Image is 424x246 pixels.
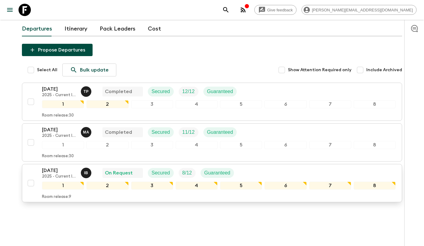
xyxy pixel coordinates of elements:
[105,88,132,95] p: Completed
[42,100,84,108] div: 1
[4,4,16,16] button: menu
[301,5,417,15] div: [PERSON_NAME][EMAIL_ADDRESS][DOMAIN_NAME]
[152,88,170,95] p: Secured
[37,67,57,73] span: Select All
[81,88,93,93] span: Tomislav Petrović
[207,129,233,136] p: Guaranteed
[22,44,93,56] button: Propose Departures
[204,169,231,177] p: Guaranteed
[264,141,306,149] div: 6
[152,129,170,136] p: Secured
[254,5,297,15] a: Give feedback
[264,182,306,190] div: 6
[42,195,71,199] p: Room release: 9
[182,88,195,95] p: 12 / 12
[148,168,174,178] div: Secured
[42,93,76,98] p: 2025 - Current Itinerary
[86,141,128,149] div: 2
[42,182,84,190] div: 1
[176,100,218,108] div: 4
[366,67,402,73] span: Include Archived
[207,88,233,95] p: Guaranteed
[288,67,351,73] span: Show Attention Required only
[81,129,93,134] span: Margareta Andrea Vrkljan
[176,182,218,190] div: 4
[22,22,52,36] a: Departures
[42,141,84,149] div: 1
[179,127,198,137] div: Trip Fill
[264,100,306,108] div: 6
[105,129,132,136] p: Completed
[309,182,351,190] div: 7
[42,126,76,133] p: [DATE]
[148,127,174,137] div: Secured
[182,129,195,136] p: 11 / 12
[22,83,402,121] button: [DATE]2025 - Current ItineraryTomislav PetrovićCompletedSecuredTrip FillGuaranteed12345678Room re...
[182,169,192,177] p: 8 / 12
[148,22,161,36] a: Cost
[176,141,218,149] div: 4
[84,170,88,175] p: I B
[81,170,93,174] span: Ivica Burić
[42,85,76,93] p: [DATE]
[105,169,133,177] p: On Request
[354,141,396,149] div: 8
[42,113,74,118] p: Room release: 30
[42,167,76,174] p: [DATE]
[42,174,76,179] p: 2025 - Current Itinerary
[354,182,396,190] div: 8
[220,4,232,16] button: search adventures
[152,169,170,177] p: Secured
[62,64,116,76] a: Bulk update
[22,164,402,202] button: [DATE]2025 - Current ItineraryIvica BurićOn RequestSecuredTrip FillGuaranteed12345678Room release:9
[220,100,262,108] div: 5
[86,182,128,190] div: 2
[354,100,396,108] div: 8
[179,87,198,96] div: Trip Fill
[131,182,173,190] div: 3
[64,22,87,36] a: Itinerary
[148,87,174,96] div: Secured
[309,8,416,12] span: [PERSON_NAME][EMAIL_ADDRESS][DOMAIN_NAME]
[309,100,351,108] div: 7
[80,66,109,74] p: Bulk update
[309,141,351,149] div: 7
[86,100,128,108] div: 2
[100,22,135,36] a: Pack Leaders
[81,168,93,178] button: IB
[264,8,296,12] span: Give feedback
[131,100,173,108] div: 3
[42,133,76,138] p: 2025 - Current Itinerary
[220,141,262,149] div: 5
[179,168,196,178] div: Trip Fill
[22,123,402,162] button: [DATE]2025 - Current ItineraryMargareta Andrea VrkljanCompletedSecuredTrip FillGuaranteed12345678...
[131,141,173,149] div: 3
[42,154,74,159] p: Room release: 30
[220,182,262,190] div: 5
